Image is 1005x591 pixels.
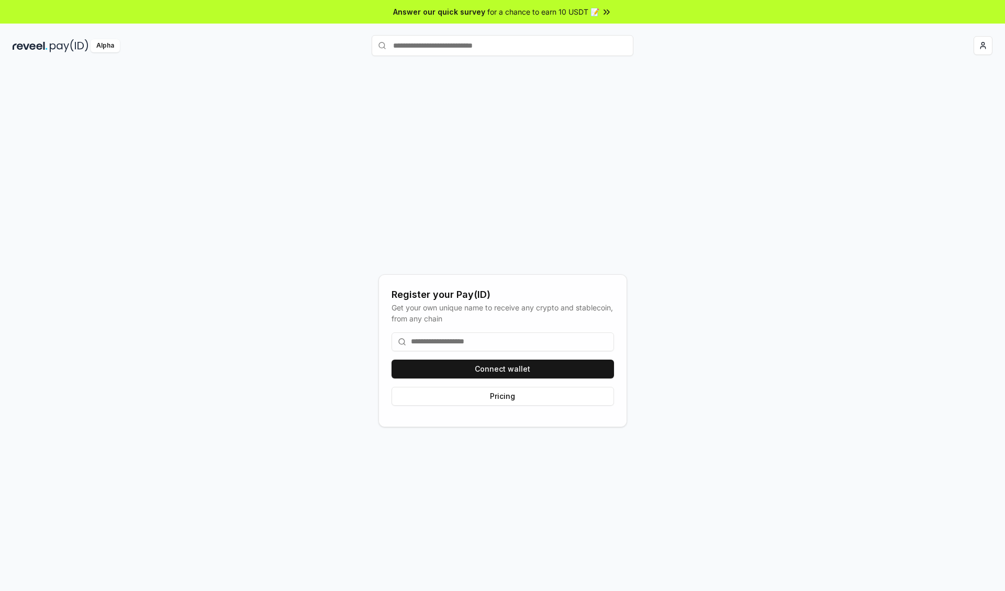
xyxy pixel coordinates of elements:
span: for a chance to earn 10 USDT 📝 [487,6,599,17]
div: Register your Pay(ID) [392,287,614,302]
img: reveel_dark [13,39,48,52]
button: Pricing [392,387,614,406]
div: Alpha [91,39,120,52]
span: Answer our quick survey [393,6,485,17]
button: Connect wallet [392,360,614,378]
img: pay_id [50,39,88,52]
div: Get your own unique name to receive any crypto and stablecoin, from any chain [392,302,614,324]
